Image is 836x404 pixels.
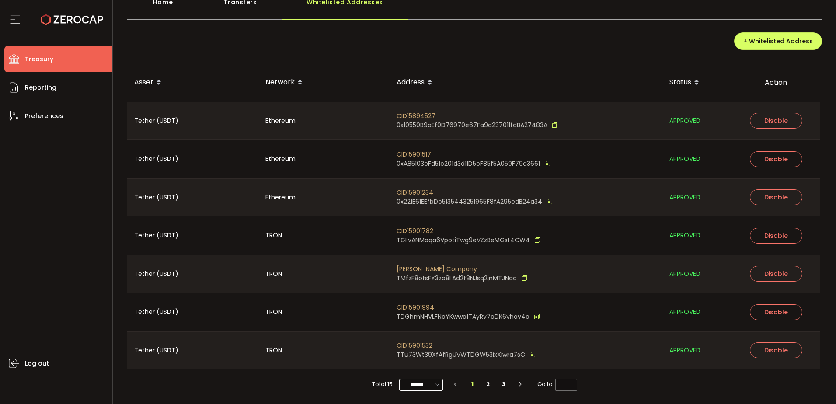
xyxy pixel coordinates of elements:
span: 0x221E61EEfbDc5135443251965F8fA295edB24a34 [397,197,542,206]
iframe: Chat Widget [792,362,836,404]
span: Tether (USDT) [134,192,178,202]
span: Tether (USDT) [134,269,178,279]
div: Action [732,77,820,87]
span: Tether (USDT) [134,345,178,355]
span: Tether (USDT) [134,116,178,126]
span: APPROVED [669,116,700,126]
span: CID15901517 [397,150,550,159]
li: 2 [481,378,496,390]
span: 0x10550B9aEf0D76970e67Fa9d237011fdBA27483A [397,121,547,130]
button: Disable [750,342,802,358]
span: TMfzF8otsFY3zo8LAd2t8NJsq2jnMTJNao [397,274,517,283]
span: Ethereum [265,154,296,164]
span: CID15901782 [397,226,540,236]
span: Disable [764,155,788,164]
span: Disable [764,346,788,355]
span: Tether (USDT) [134,230,178,240]
button: Disable [750,228,802,244]
span: APPROVED [669,230,700,240]
span: 0xA85103eFd51c201d3d11D5cF85f5A059F79d3661 [397,159,540,168]
span: Disable [764,231,788,240]
span: APPROVED [669,307,700,317]
span: + Whitelisted Address [743,37,813,45]
span: Treasury [25,53,53,66]
span: Ethereum [265,116,296,126]
span: Tether (USDT) [134,307,178,317]
span: Go to [537,378,577,390]
span: Tether (USDT) [134,154,178,164]
span: CID15901234 [397,188,553,197]
span: CID15894527 [397,111,558,121]
button: + Whitelisted Address [734,32,822,50]
button: Disable [750,304,802,320]
li: 3 [496,378,512,390]
span: TRON [265,230,282,240]
span: TRON [265,345,282,355]
div: Asset [127,75,258,90]
span: TTu73Wt39XfAfRgUVWTDGW53ixXiwra7sC [397,350,525,359]
span: TRON [265,307,282,317]
span: Preferences [25,110,63,122]
span: CID15901532 [397,341,536,350]
div: Status [662,75,732,90]
span: APPROVED [669,345,700,355]
span: Disable [764,193,788,202]
span: APPROVED [669,192,700,202]
span: Disable [764,269,788,278]
span: [PERSON_NAME] Company [397,265,527,274]
span: TRON [265,269,282,279]
span: Total 15 [372,378,393,390]
span: Log out [25,357,49,370]
span: APPROVED [669,269,700,279]
span: Disable [764,116,788,125]
span: TDGhmNHVLFNoYKwwa1TAyRv7aDK6vhay4o [397,312,529,321]
span: Ethereum [265,192,296,202]
button: Disable [750,266,802,282]
span: Reporting [25,81,56,94]
div: Network [258,75,390,90]
button: Disable [750,151,802,167]
li: 1 [465,378,481,390]
button: Disable [750,113,802,129]
button: Disable [750,189,802,205]
span: Disable [764,308,788,317]
span: APPROVED [669,154,700,164]
div: Address [390,75,662,90]
span: TGLvANMoqa6VpotiTwg9eVZzBeMGsL4CW4 [397,236,530,245]
span: CID15901994 [397,303,540,312]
